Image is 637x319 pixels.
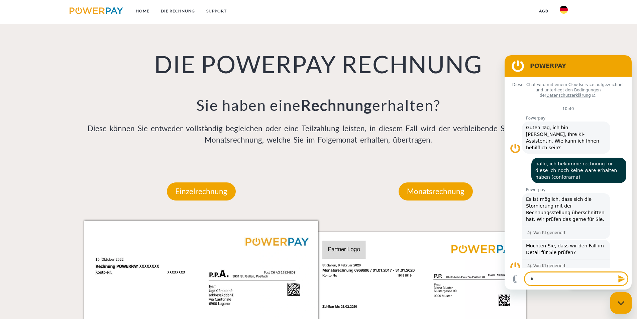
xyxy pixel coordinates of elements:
b: Rechnung [301,96,372,114]
p: Monatsrechnung [399,182,473,201]
iframe: Messaging-Fenster [505,55,632,290]
iframe: Schaltfläche zum Öffnen des Messaging-Fensters; Konversation läuft [610,292,632,314]
a: agb [533,5,554,17]
a: SUPPORT [201,5,232,17]
p: Diese können Sie entweder vollständig begleichen oder eine Teilzahlung leisten, in diesem Fall wi... [84,123,553,146]
p: Einzelrechnung [167,182,236,201]
img: logo-powerpay.svg [70,7,123,14]
h3: Sie haben eine erhalten? [84,96,553,114]
a: Home [130,5,155,17]
a: DIE RECHNUNG [155,5,201,17]
img: de [560,6,568,14]
h1: DIE POWERPAY RECHNUNG [84,49,553,79]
